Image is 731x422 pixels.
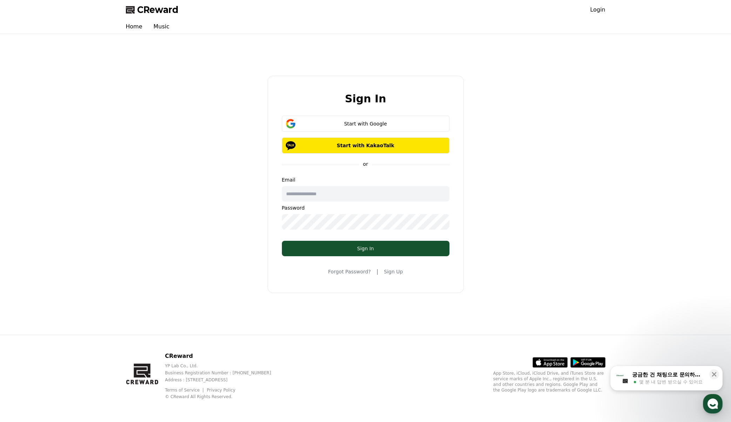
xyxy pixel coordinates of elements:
a: Forgot Password? [328,268,371,275]
p: or [359,161,372,168]
a: Terms of Service [165,388,205,393]
div: Sign In [296,245,435,252]
p: YP Lab Co., Ltd. [165,363,282,369]
p: Address : [STREET_ADDRESS] [165,377,282,383]
a: Login [590,6,605,14]
h2: Sign In [345,93,386,104]
p: Business Registration Number : [PHONE_NUMBER] [165,370,282,376]
span: | [377,267,378,276]
span: CReward [137,4,178,15]
p: © CReward All Rights Reserved. [165,394,282,400]
button: Start with KakaoTalk [282,137,449,154]
button: Sign In [282,241,449,256]
a: Privacy Policy [207,388,236,393]
button: Start with Google [282,116,449,132]
p: Email [282,176,449,183]
a: CReward [126,4,178,15]
p: App Store, iCloud, iCloud Drive, and iTunes Store are service marks of Apple Inc., registered in ... [493,370,605,393]
a: Music [148,20,175,34]
p: Start with KakaoTalk [292,142,439,149]
a: Home [120,20,148,34]
p: CReward [165,352,282,360]
div: Start with Google [292,120,439,127]
a: Sign Up [384,268,403,275]
p: Password [282,204,449,211]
